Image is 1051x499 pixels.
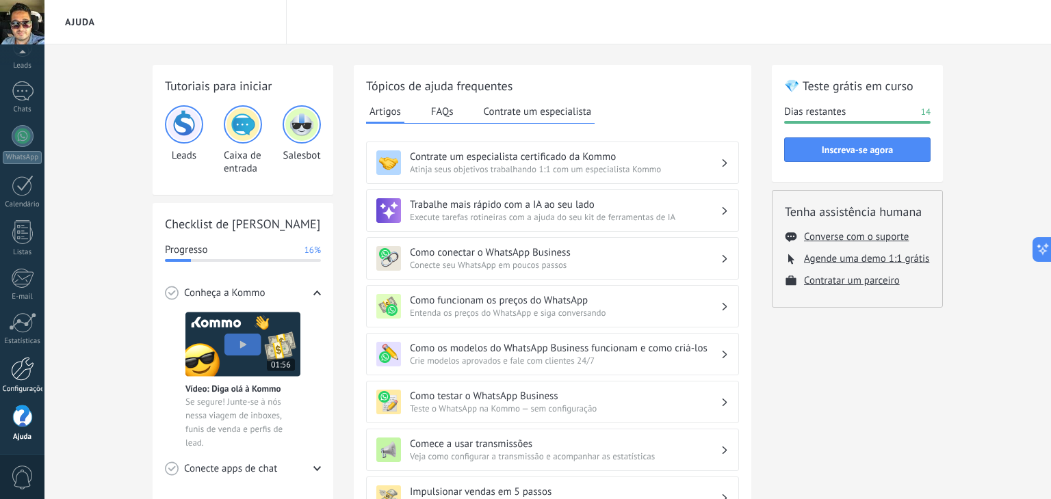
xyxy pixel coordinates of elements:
div: Ajuda [3,433,42,442]
button: FAQs [428,101,457,122]
h3: Trabalhe mais rápido com a IA ao seu lado [410,198,721,211]
div: WhatsApp [3,151,42,164]
h2: Tutoriais para iniciar [165,77,321,94]
span: 14 [921,105,931,119]
button: Inscreva-se agora [784,137,931,162]
span: Dias restantes [784,105,846,119]
span: Conecte seu WhatsApp em poucos passos [410,259,721,271]
span: Progresso [165,243,207,257]
div: Listas [3,248,42,257]
button: Contratar um parceiro [804,274,900,287]
h3: Contrate um especialista certificado da Kommo [410,150,721,163]
h3: Como testar o WhatsApp Business [410,390,721,403]
div: Leads [165,105,203,175]
span: Crie modelos aprovados e fale com clientes 24/7 [410,355,721,366]
span: Inscreva-se agora [822,145,893,154]
div: E-mail [3,293,42,301]
div: Chats [3,105,42,114]
h2: Checklist de [PERSON_NAME] [165,215,321,232]
div: Caixa de entrada [224,105,262,175]
span: Se segure! Junte-se à nós nessa viagem de inboxes, funis de venda e perfis de lead. [185,395,300,450]
div: Salesbot [283,105,321,175]
button: Converse com o suporte [804,230,909,243]
h2: Tópicos de ajuda frequentes [366,77,739,94]
span: Atinja seus objetivos trabalhando 1:1 com um especialista Kommo [410,163,721,175]
button: Contrate um especialista [480,101,595,122]
h3: Como os modelos do WhatsApp Business funcionam e como criá-los [410,342,721,355]
span: Conheça a Kommo [184,286,265,300]
span: Execute tarefas rotineiras com a ajuda do seu kit de ferramentas de IA [410,211,721,223]
h3: Impulsionar vendas em 5 passos [410,485,721,498]
button: Agende uma demo 1:1 grátis [804,252,929,265]
div: Estatísticas [3,337,42,346]
span: Vídeo: Diga olá à Kommo [185,383,281,394]
h2: 💎 Teste grátis em curso [784,77,931,94]
div: Calendário [3,200,42,209]
h3: Como conectar o WhatsApp Business [410,246,721,259]
h3: Comece a usar transmissões [410,437,721,450]
img: Meet video [185,312,300,377]
span: Teste o WhatsApp na Kommo — sem configuração [410,403,721,414]
div: Configurações [3,385,42,394]
h3: Como funcionam os preços do WhatsApp [410,294,721,307]
span: Entenda os preços do WhatsApp e siga conversando [410,307,721,319]
span: 16% [304,243,321,257]
h2: Tenha assistência humana [785,203,930,220]
button: Artigos [366,101,404,124]
span: Conecte apps de chat [184,462,277,476]
div: Leads [3,62,42,70]
span: Veja como configurar a transmissão e acompanhar as estatísticas [410,450,721,462]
